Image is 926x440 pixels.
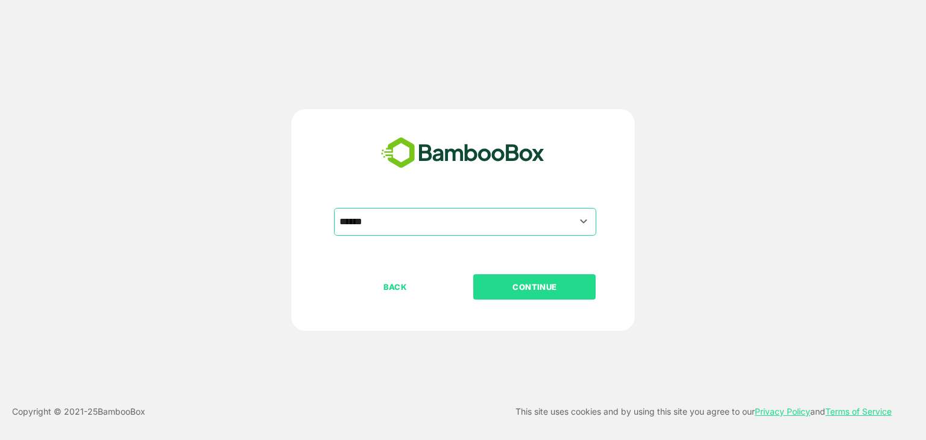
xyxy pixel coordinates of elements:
[12,404,145,419] p: Copyright © 2021- 25 BambooBox
[335,280,456,294] p: BACK
[374,133,551,173] img: bamboobox
[755,406,810,416] a: Privacy Policy
[474,280,595,294] p: CONTINUE
[334,274,456,300] button: BACK
[473,274,596,300] button: CONTINUE
[515,404,892,419] p: This site uses cookies and by using this site you agree to our and
[825,406,892,416] a: Terms of Service
[576,213,592,230] button: Open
